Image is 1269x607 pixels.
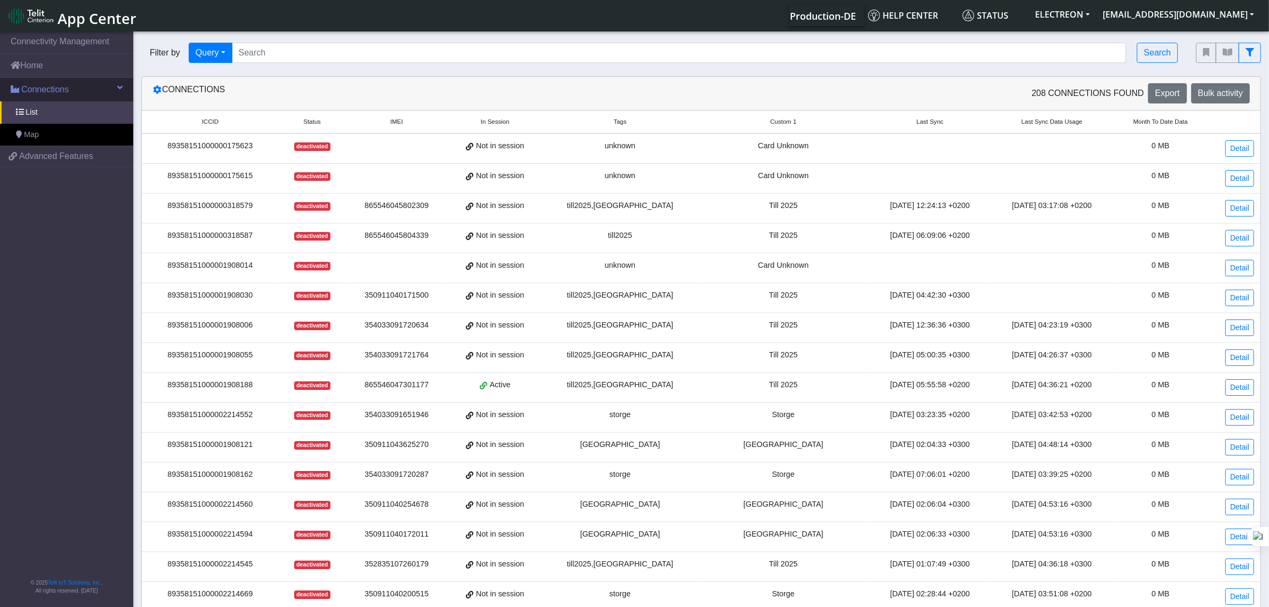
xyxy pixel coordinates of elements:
span: deactivated [294,411,330,420]
span: deactivated [294,590,330,599]
span: Not in session [476,200,524,212]
div: 352835107260179 [352,558,441,570]
div: 89358151000000318579 [148,200,272,212]
span: Filter by [141,46,189,59]
span: deactivated [294,232,330,241]
a: App Center [9,4,135,27]
span: 0 MB [1152,261,1170,269]
div: unknown [549,170,691,182]
div: 89358151000002214552 [148,409,272,421]
span: Status [303,117,321,126]
span: deactivated [294,262,330,270]
div: Connections [144,83,701,103]
span: Not in session [476,290,524,301]
div: 89358151000001908030 [148,290,272,301]
div: [DATE] 04:53:16 +0300 [997,529,1106,540]
span: Not in session [476,260,524,271]
div: till2025,[GEOGRAPHIC_DATA] [549,200,691,212]
div: [DATE] 05:00:35 +0300 [876,349,985,361]
a: Detail [1225,469,1254,485]
div: [DATE] 04:48:14 +0300 [997,439,1106,451]
button: Bulk activity [1191,83,1250,103]
div: till2025,[GEOGRAPHIC_DATA] [549,320,691,331]
span: Not in session [476,409,524,421]
div: unknown [549,260,691,271]
div: 865546047301177 [352,379,441,391]
img: knowledge.svg [868,10,880,21]
span: Advanced Features [19,150,93,163]
button: Search [1137,43,1178,63]
div: 89358151000001908162 [148,469,272,481]
div: Storge [704,469,863,481]
span: 0 MB [1152,141,1170,150]
span: Not in session [476,439,524,451]
div: [DATE] 03:42:53 +0200 [997,409,1106,421]
span: deactivated [294,381,330,390]
span: 0 MB [1152,201,1170,210]
span: App Center [58,9,136,28]
span: 0 MB [1152,321,1170,329]
div: till2025,[GEOGRAPHIC_DATA] [549,379,691,391]
div: Card Unknown [704,260,863,271]
span: 0 MB [1152,500,1170,508]
div: [GEOGRAPHIC_DATA] [549,439,691,451]
div: [DATE] 12:36:36 +0300 [876,320,985,331]
div: 350911040254678 [352,499,441,510]
div: [DATE] 02:28:44 +0200 [876,588,985,600]
span: Connections [21,83,69,96]
div: till2025,[GEOGRAPHIC_DATA] [549,558,691,570]
div: [DATE] 02:06:04 +0300 [876,499,985,510]
div: [DATE] 06:09:06 +0200 [876,230,985,242]
div: 865546045804339 [352,230,441,242]
span: deactivated [294,561,330,569]
div: Storge [704,409,863,421]
span: Last Sync Data Usage [1021,117,1082,126]
div: Card Unknown [704,170,863,182]
a: Detail [1225,170,1254,187]
div: till2025,[GEOGRAPHIC_DATA] [549,290,691,301]
div: [DATE] 05:55:58 +0200 [876,379,985,391]
div: storge [549,588,691,600]
div: Till 2025 [704,558,863,570]
div: 350911043625270 [352,439,441,451]
div: 354033091720634 [352,320,441,331]
div: 350911040171500 [352,290,441,301]
span: 0 MB [1152,380,1170,389]
div: [GEOGRAPHIC_DATA] [704,499,863,510]
div: [DATE] 12:24:13 +0200 [876,200,985,212]
a: Detail [1225,558,1254,575]
span: 0 MB [1152,350,1170,359]
span: deactivated [294,292,330,300]
div: 89358151000002214560 [148,499,272,510]
input: Search... [232,43,1127,63]
a: Help center [864,5,958,26]
div: [GEOGRAPHIC_DATA] [704,529,863,540]
span: Status [963,10,1008,21]
div: [DATE] 03:23:35 +0200 [876,409,985,421]
span: Month To Date Data [1133,117,1187,126]
span: 0 MB [1152,530,1170,538]
div: 89358151000000175615 [148,170,272,182]
span: 0 MB [1152,410,1170,419]
div: [DATE] 01:07:49 +0300 [876,558,985,570]
div: [DATE] 04:36:21 +0200 [997,379,1106,391]
span: Not in session [476,140,524,152]
a: Detail [1225,140,1254,157]
div: 89358151000000318587 [148,230,272,242]
a: Detail [1225,349,1254,366]
div: [DATE] 03:39:25 +0200 [997,469,1106,481]
span: Not in session [476,558,524,570]
div: storge [549,409,691,421]
div: 89358151000000175623 [148,140,272,152]
a: Telit IoT Solutions, Inc. [48,580,101,586]
span: Map [24,129,39,141]
span: Export [1155,89,1179,98]
span: Not in session [476,588,524,600]
span: Custom 1 [770,117,796,126]
div: Till 2025 [704,290,863,301]
span: 208 Connections found [1032,87,1144,100]
div: 89358151000002214594 [148,529,272,540]
div: [DATE] 02:04:33 +0300 [876,439,985,451]
span: 0 MB [1152,589,1170,598]
div: 350911040200515 [352,588,441,600]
